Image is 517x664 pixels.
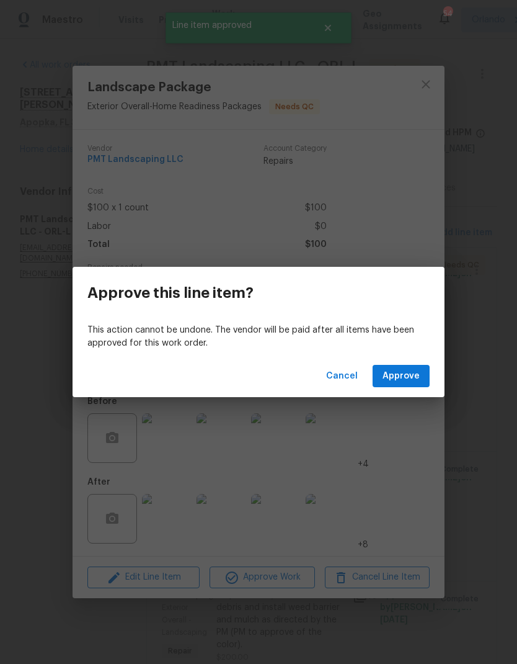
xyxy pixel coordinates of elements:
p: This action cannot be undone. The vendor will be paid after all items have been approved for this... [87,324,430,350]
h3: Approve this line item? [87,284,254,302]
button: Approve [373,365,430,388]
button: Cancel [321,365,363,388]
span: Cancel [326,369,358,384]
span: Approve [382,369,420,384]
